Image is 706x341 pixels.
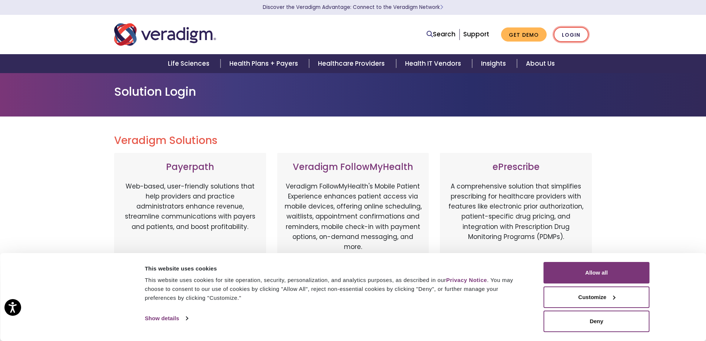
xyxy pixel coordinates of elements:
div: This website uses cookies [145,264,527,273]
a: Healthcare Providers [309,54,396,73]
img: Veradigm logo [114,22,216,47]
button: Deny [544,311,650,332]
a: Health IT Vendors [396,54,472,73]
a: About Us [517,54,564,73]
h2: Veradigm Solutions [114,134,592,147]
h3: Payerpath [122,162,259,173]
div: This website uses cookies for site operation, security, personalization, and analytics purposes, ... [145,276,527,302]
a: Privacy Notice [446,277,487,283]
a: Life Sciences [159,54,221,73]
a: Login [554,27,589,42]
button: Allow all [544,262,650,283]
a: Search [427,29,455,39]
iframe: Drift Chat Widget [564,288,697,332]
a: Show details [145,313,188,324]
a: Health Plans + Payers [221,54,309,73]
span: Learn More [440,4,443,11]
p: Veradigm FollowMyHealth's Mobile Patient Experience enhances patient access via mobile devices, o... [285,181,422,252]
a: Discover the Veradigm Advantage: Connect to the Veradigm NetworkLearn More [263,4,443,11]
h3: Veradigm FollowMyHealth [285,162,422,173]
button: Customize [544,286,650,308]
h3: ePrescribe [447,162,584,173]
a: Get Demo [501,27,547,42]
p: Web-based, user-friendly solutions that help providers and practice administrators enhance revenu... [122,181,259,259]
a: Support [463,30,489,39]
p: A comprehensive solution that simplifies prescribing for healthcare providers with features like ... [447,181,584,259]
a: Insights [472,54,517,73]
h1: Solution Login [114,85,592,99]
